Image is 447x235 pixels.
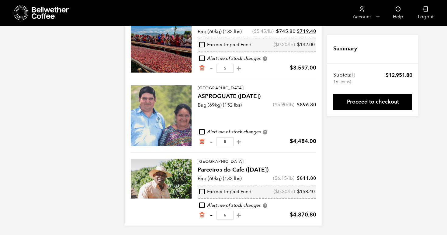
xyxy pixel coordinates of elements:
[297,188,300,195] span: $
[198,175,242,182] p: Bag (60kg) (132 lbs)
[297,41,300,48] span: $
[235,65,243,71] button: +
[290,138,316,145] bdi: 4,484.00
[333,72,356,85] th: Subtotal
[198,159,316,165] p: [GEOGRAPHIC_DATA]
[217,137,234,146] input: Qty
[386,72,412,79] bdi: 12,951.80
[290,64,293,72] span: $
[252,28,274,35] span: ( /lb)
[297,28,316,35] bdi: 719.40
[275,188,287,195] bdi: 0.20
[198,202,316,209] div: Alert me of stock changes
[297,101,300,108] span: $
[273,101,294,108] span: ( /lb)
[275,101,277,108] span: $
[275,175,277,182] span: $
[290,138,293,145] span: $
[290,64,316,72] bdi: 3,597.00
[275,175,287,182] bdi: 6.15
[198,101,242,109] p: Bag (69kg) (152 lbs)
[207,139,215,145] button: -
[297,28,300,35] span: $
[199,189,251,195] div: Farmer Impact Fund
[297,41,315,48] bdi: 132.00
[217,211,234,220] input: Qty
[198,129,316,135] div: Alert me of stock changes
[297,175,316,182] bdi: 811.80
[198,55,316,62] div: Alert me of stock changes
[275,41,278,48] span: $
[198,28,242,35] p: Bag (60kg) (132 lbs)
[199,65,205,71] a: Remove from cart
[199,212,205,218] a: Remove from cart
[207,65,215,71] button: -
[297,188,315,195] bdi: 158.40
[254,28,257,35] span: $
[333,45,357,53] h4: Summary
[274,42,295,48] span: ( /lb)
[276,28,296,35] bdi: 745.80
[198,166,316,174] h4: Parceiros do Cafe ([DATE])
[254,28,266,35] bdi: 5.45
[217,64,234,73] input: Qty
[199,42,251,48] div: Farmer Impact Fund
[290,211,293,219] span: $
[275,101,287,108] bdi: 5.90
[235,212,243,218] button: +
[297,101,316,108] bdi: 896.80
[198,92,316,101] h4: ASPROGUATE ([DATE])
[275,41,287,48] bdi: 0.20
[274,189,295,195] span: ( /lb)
[199,138,205,145] a: Remove from cart
[297,175,300,182] span: $
[235,139,243,145] button: +
[276,28,279,35] span: $
[273,175,294,182] span: ( /lb)
[386,72,389,79] span: $
[275,188,278,195] span: $
[333,94,412,110] a: Proceed to checkout
[207,212,215,218] button: -
[198,85,316,91] p: [GEOGRAPHIC_DATA]
[290,211,316,219] bdi: 4,870.80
